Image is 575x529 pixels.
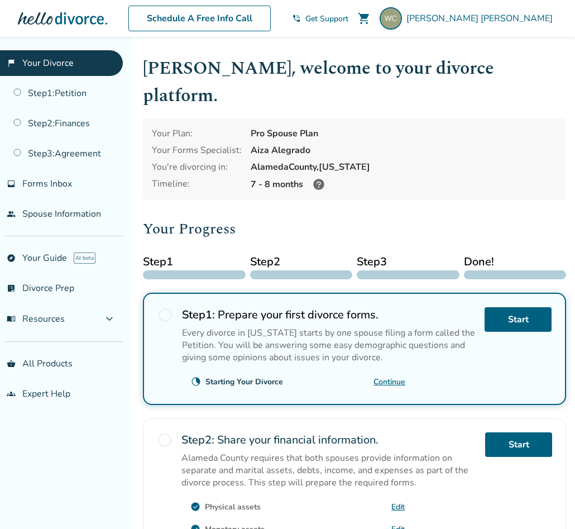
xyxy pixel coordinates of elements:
[464,254,567,270] span: Done!
[7,389,16,398] span: groups
[205,502,261,512] div: Physical assets
[7,179,16,188] span: inbox
[7,313,65,325] span: Resources
[182,307,215,322] strong: Step 1 :
[190,502,200,512] span: check_circle
[152,161,242,173] div: You're divorcing in:
[22,178,72,190] span: Forms Inbox
[7,59,16,68] span: flag_2
[373,377,405,387] a: Continue
[7,359,16,368] span: shopping_basket
[251,127,557,140] div: Pro Spouse Plan
[7,314,16,323] span: menu_book
[7,284,16,293] span: list_alt_check
[406,12,557,25] span: [PERSON_NAME] [PERSON_NAME]
[305,13,348,24] span: Get Support
[143,55,566,109] h1: [PERSON_NAME] , welcome to your divorce platform.
[485,432,552,457] a: Start
[152,178,242,191] div: Timeline:
[292,13,348,24] a: phone_in_talkGet Support
[292,14,301,23] span: phone_in_talk
[251,144,557,156] div: Aiza Alegrado
[205,377,283,387] div: Starting Your Divorce
[128,6,271,31] a: Schedule A Free Info Call
[357,254,459,270] span: Step 3
[250,254,353,270] span: Step 2
[152,144,242,156] div: Your Forms Specialist:
[191,377,201,387] span: clock_loader_40
[7,254,16,263] span: explore
[157,307,173,323] span: radio_button_unchecked
[251,178,557,191] div: 7 - 8 months
[380,7,402,30] img: william.trei.campbell@gmail.com
[182,327,476,364] p: Every divorce in [US_STATE] starts by one spouse filing a form called the Petition. You will be a...
[143,254,246,270] span: Step 1
[181,452,476,489] p: Alameda County requires that both spouses provide information on separate and marital assets, deb...
[357,12,371,25] span: shopping_cart
[7,209,16,218] span: people
[157,432,172,448] span: radio_button_unchecked
[103,312,116,326] span: expand_more
[391,502,405,512] a: Edit
[251,161,557,173] div: Alameda County, [US_STATE]
[181,432,214,447] strong: Step 2 :
[485,307,552,332] a: Start
[143,218,566,240] h2: Your Progress
[182,307,476,322] h2: Prepare your first divorce forms.
[152,127,242,140] div: Your Plan:
[74,252,95,264] span: AI beta
[181,432,476,447] h2: Share your financial information.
